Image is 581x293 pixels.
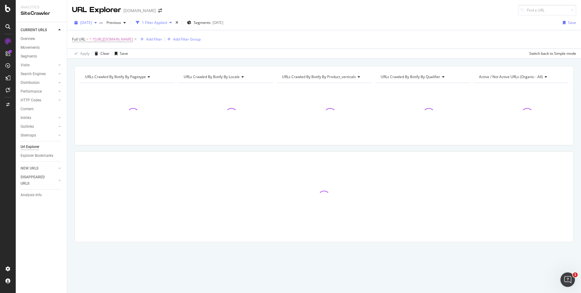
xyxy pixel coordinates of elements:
a: Performance [21,88,57,95]
a: Sitemaps [21,132,57,139]
div: NEW URLS [21,165,38,172]
h4: Active / Not Active URLs [478,72,563,82]
div: Outlinks [21,123,34,130]
div: Explorer Bookmarks [21,153,53,159]
span: = [86,37,88,42]
div: Movements [21,44,40,51]
a: Movements [21,44,63,51]
div: Save [568,20,576,25]
div: HTTP Codes [21,97,41,104]
input: Find a URL [518,5,576,15]
a: CURRENT URLS [21,27,57,33]
div: Performance [21,88,42,95]
div: Clear [100,51,110,56]
div: Add Filter Group [173,37,201,42]
span: 1 [573,272,578,277]
div: Inlinks [21,115,31,121]
button: Save [560,18,576,28]
button: Apply [72,49,90,58]
a: Visits [21,62,57,68]
div: URL Explorer [72,5,121,15]
span: ^.*[URL][DOMAIN_NAME] [89,35,133,44]
h4: URLs Crawled By Botify By qualifier [379,72,465,82]
span: URLs Crawled By Botify By locale [184,74,240,79]
a: Outlinks [21,123,57,130]
button: Add Filter [138,36,162,43]
button: Add Filter Group [165,36,201,43]
div: Overview [21,36,35,42]
span: Previous [104,20,121,25]
span: Segments [194,20,211,25]
a: Inlinks [21,115,57,121]
button: [DATE] [72,18,99,28]
a: Analysis Info [21,192,63,198]
div: Sitemaps [21,132,36,139]
span: 2025 Jul. 20th [80,20,92,25]
div: Analytics [21,5,62,10]
button: Switch back to Simple mode [527,49,576,58]
a: Url Explorer [21,144,63,150]
div: CURRENT URLS [21,27,47,33]
div: [DATE] [212,20,223,25]
div: Content [21,106,34,112]
div: Analysis Info [21,192,42,198]
a: NEW URLS [21,165,57,172]
div: Url Explorer [21,144,39,150]
a: DISAPPEARED URLS [21,174,57,187]
h4: URLs Crawled By Botify By product_verticals [281,72,366,82]
h4: URLs Crawled By Botify By pagetype [84,72,169,82]
a: Distribution [21,80,57,86]
button: Save [112,49,128,58]
div: Apply [80,51,90,56]
button: 1 Filter Applied [133,18,174,28]
button: Segments[DATE] [185,18,226,28]
div: Save [120,51,128,56]
div: 1 Filter Applied [142,20,167,25]
a: Overview [21,36,63,42]
div: Visits [21,62,30,68]
iframe: Intercom live chat [560,272,575,287]
span: URLs Crawled By Botify By pagetype [85,74,146,79]
div: [DOMAIN_NAME] [123,8,156,14]
div: DISAPPEARED URLS [21,174,51,187]
div: Switch back to Simple mode [529,51,576,56]
div: Search Engines [21,71,46,77]
div: Add Filter [146,37,162,42]
span: Full URL [72,37,85,42]
span: URLs Crawled By Botify By qualifier [381,74,440,79]
a: Segments [21,53,63,60]
button: Previous [104,18,128,28]
div: Segments [21,53,37,60]
button: Clear [92,49,110,58]
div: arrow-right-arrow-left [158,8,162,13]
span: Active / Not Active URLs (organic - all) [479,74,543,79]
a: Explorer Bookmarks [21,153,63,159]
div: times [174,20,179,26]
div: SiteCrawler [21,10,62,17]
div: Distribution [21,80,40,86]
a: HTTP Codes [21,97,57,104]
a: Search Engines [21,71,57,77]
span: URLs Crawled By Botify By product_verticals [282,74,356,79]
a: Content [21,106,63,112]
span: vs [99,20,104,25]
h4: URLs Crawled By Botify By locale [182,72,268,82]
